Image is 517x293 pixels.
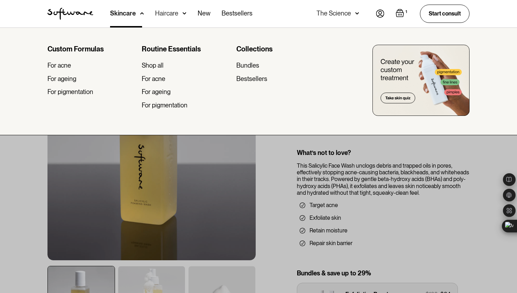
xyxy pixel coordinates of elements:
[142,62,230,69] a: Shop all
[183,10,186,17] img: arrow down
[317,10,351,17] div: The Science
[47,75,76,83] div: For ageing
[372,45,470,116] img: create you custom treatment bottle
[142,75,230,83] a: For acne
[355,10,359,17] img: arrow down
[236,62,259,69] div: Bundles
[47,62,71,69] div: For acne
[142,88,230,96] a: For ageing
[47,62,136,69] a: For acne
[47,45,136,53] div: Custom Formulas
[420,5,470,23] a: Start consult
[236,62,325,69] a: Bundles
[47,88,136,96] a: For pigmentation
[396,9,409,19] a: Open cart containing 1 items
[142,88,171,96] div: For ageing
[47,75,136,83] a: For ageing
[155,10,178,17] div: Haircare
[47,8,93,20] a: home
[47,88,93,96] div: For pigmentation
[404,9,409,15] div: 1
[142,75,165,83] div: For acne
[142,45,230,53] div: Routine Essentials
[110,10,136,17] div: Skincare
[47,8,93,20] img: Software Logo
[236,75,325,83] a: Bestsellers
[236,45,325,53] div: Collections
[142,62,164,69] div: Shop all
[236,75,267,83] div: Bestsellers
[140,10,144,17] img: arrow down
[142,101,230,109] a: For pigmentation
[142,101,187,109] div: For pigmentation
